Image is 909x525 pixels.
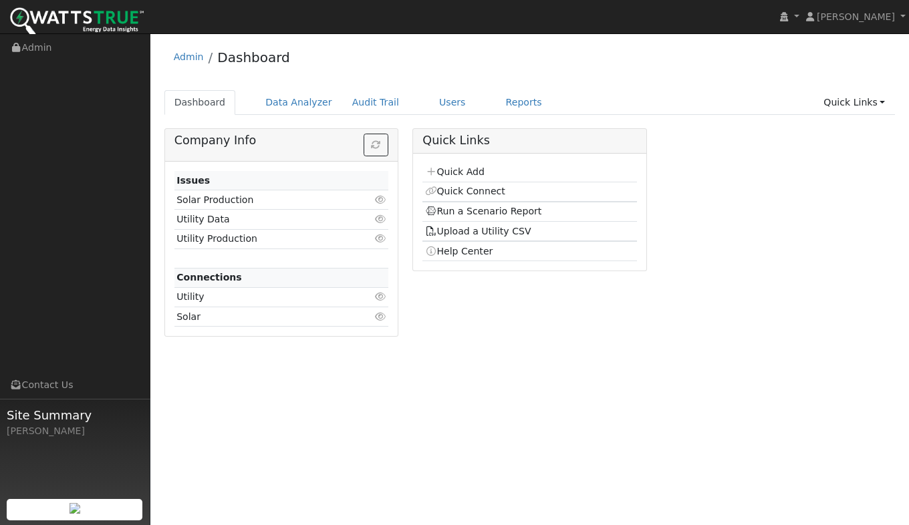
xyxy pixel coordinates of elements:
[422,134,636,148] h5: Quick Links
[425,166,485,177] a: Quick Add
[817,11,895,22] span: [PERSON_NAME]
[342,90,409,115] a: Audit Trail
[7,424,143,438] div: [PERSON_NAME]
[174,134,388,148] h5: Company Info
[174,307,354,327] td: Solar
[70,503,80,514] img: retrieve
[496,90,552,115] a: Reports
[374,214,386,224] i: Click to view
[174,287,354,307] td: Utility
[176,272,242,283] strong: Connections
[164,90,236,115] a: Dashboard
[374,234,386,243] i: Click to view
[425,226,531,236] a: Upload a Utility CSV
[374,292,386,301] i: Click to view
[174,229,354,248] td: Utility Production
[217,49,290,65] a: Dashboard
[255,90,342,115] a: Data Analyzer
[174,210,354,229] td: Utility Data
[429,90,476,115] a: Users
[813,90,895,115] a: Quick Links
[374,312,386,321] i: Click to view
[174,51,204,62] a: Admin
[10,7,144,37] img: WattsTrue
[425,206,542,216] a: Run a Scenario Report
[425,246,493,256] a: Help Center
[174,190,354,210] td: Solar Production
[176,175,210,186] strong: Issues
[425,186,505,196] a: Quick Connect
[7,406,143,424] span: Site Summary
[374,195,386,204] i: Click to view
